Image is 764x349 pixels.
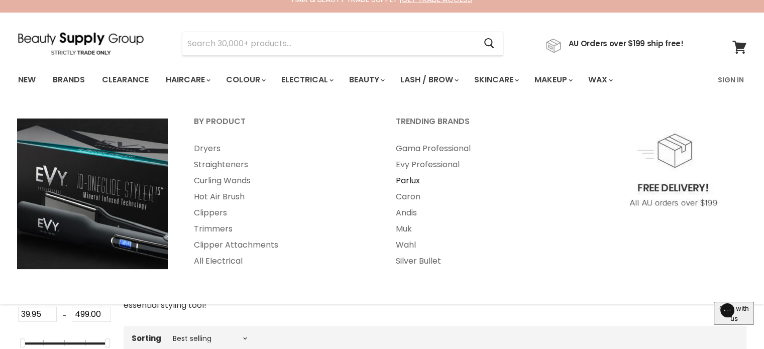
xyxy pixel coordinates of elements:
ul: Main menu [11,65,667,94]
nav: Main [6,65,759,94]
a: Clipper Attachments [181,237,381,253]
label: Sorting [132,334,161,342]
a: Brands [45,69,92,90]
a: Haircare [158,69,216,90]
form: Product [182,32,503,56]
a: Muk [383,221,583,237]
ul: Main menu [383,141,583,269]
a: Silver Bullet [383,253,583,269]
button: Search [476,32,503,55]
a: Wax [581,69,619,90]
input: Min Price [18,307,57,322]
a: Evy Professional [383,157,583,173]
a: Parlux [383,173,583,189]
a: New [11,69,43,90]
a: Clippers [181,205,381,221]
a: Dryers [181,141,381,157]
a: Hot Air Brush [181,189,381,205]
a: Trimmers [181,221,381,237]
a: Andis [383,205,583,221]
a: Beauty [342,69,391,90]
ul: Main menu [181,141,381,269]
input: Search [182,32,476,55]
a: Caron [383,189,583,205]
a: All Electrical [181,253,381,269]
iframe: Gorgias live chat messenger [714,302,754,339]
input: Max Price [72,307,111,322]
a: Skincare [467,69,525,90]
a: Curling Wands [181,173,381,189]
a: Wahl [383,237,583,253]
a: Straighteners [181,157,381,173]
a: Makeup [527,69,579,90]
div: - [57,307,72,325]
a: Colour [219,69,272,90]
a: Clearance [94,69,156,90]
a: Trending Brands [383,113,583,139]
a: Gama Professional [383,141,583,157]
a: Lash / Brow [393,69,465,90]
a: Sign In [712,69,750,90]
a: Electrical [274,69,340,90]
a: By Product [181,113,381,139]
